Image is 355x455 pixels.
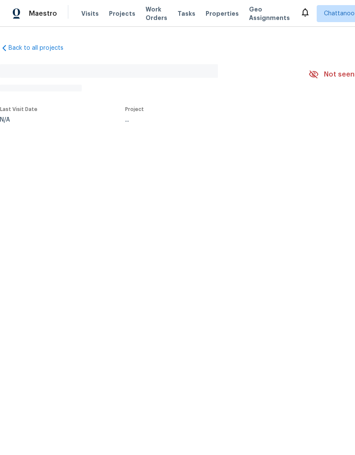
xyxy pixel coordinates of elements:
[206,9,239,18] span: Properties
[146,5,167,22] span: Work Orders
[125,117,289,123] div: ...
[81,9,99,18] span: Visits
[109,9,135,18] span: Projects
[249,5,290,22] span: Geo Assignments
[125,107,144,112] span: Project
[177,11,195,17] span: Tasks
[29,9,57,18] span: Maestro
